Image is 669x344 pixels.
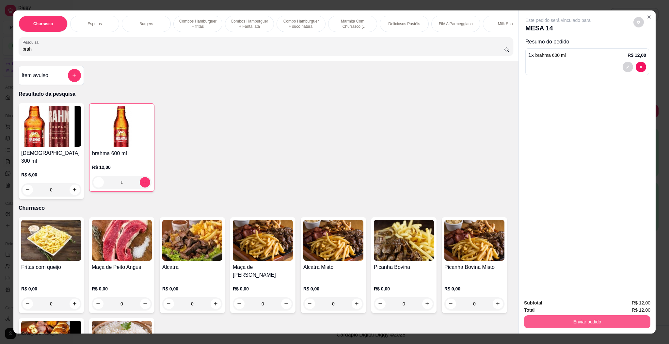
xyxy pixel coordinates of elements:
p: R$ 0,00 [303,286,363,292]
p: MESA 14 [525,24,591,33]
p: R$ 6,00 [21,172,81,178]
img: product-image [374,220,434,261]
p: Resumo do pedido [525,38,649,46]
strong: Subtotal [524,300,542,305]
p: 1 x [528,51,566,59]
p: Espetos [88,21,102,26]
button: decrease-product-quantity [623,62,633,72]
p: R$ 0,00 [233,286,293,292]
p: Milk Shake [498,21,517,26]
strong: Total [524,307,534,313]
p: Churrasco [33,21,53,26]
img: product-image [444,220,504,261]
img: product-image [162,220,222,261]
h4: brahma 600 ml [92,150,151,157]
button: increase-product-quantity [70,185,80,195]
p: R$ 0,00 [92,286,152,292]
button: decrease-product-quantity [23,185,33,195]
h4: Picanha Bovina Misto [444,263,504,271]
p: Burgers [139,21,153,26]
h4: Maça de Peito Angus [92,263,152,271]
span: brahma 600 ml [535,53,565,58]
h4: Alcatra [162,263,222,271]
img: product-image [233,220,293,261]
h4: Maça de [PERSON_NAME] [233,263,293,279]
h4: Fritas com queijo [21,263,81,271]
p: Este pedido será vinculado para [525,17,591,24]
p: R$ 12,00 [628,52,646,58]
button: Enviar pedido [524,315,650,328]
span: R$ 12,00 [632,299,650,306]
button: decrease-product-quantity [93,177,104,188]
p: Combos Hamburguer + Fanta lata [231,19,268,29]
p: Combos Hamburguer + fritas [179,19,217,29]
button: decrease-product-quantity [636,62,646,72]
button: add-separate-item [68,69,81,82]
h4: Alcatra Misto [303,263,363,271]
button: increase-product-quantity [140,177,150,188]
button: Close [644,12,654,22]
p: R$ 0,00 [374,286,434,292]
h4: [DEMOGRAPHIC_DATA] 300 ml [21,149,81,165]
img: product-image [92,220,152,261]
label: Pesquisa [23,40,41,45]
p: R$ 12,00 [92,164,151,171]
p: Combo Hamburguer + suco natural [282,19,320,29]
img: product-image [21,106,81,147]
p: R$ 0,00 [162,286,222,292]
p: Marmita Com Churrasco ( Novidade ) [334,19,372,29]
img: product-image [303,220,363,261]
p: R$ 0,00 [444,286,504,292]
button: decrease-product-quantity [633,17,644,27]
p: Churrasco [19,204,513,212]
span: R$ 12,00 [632,306,650,314]
h4: Picanha Bovina [374,263,434,271]
img: product-image [21,220,81,261]
h4: Item avulso [22,72,48,79]
p: Resultado da pesquisa [19,90,513,98]
p: R$ 0,00 [21,286,81,292]
p: Deliciosos Pastéis [388,21,420,26]
p: Filé A Parmeggiana [439,21,473,26]
input: Pesquisa [23,46,504,52]
img: product-image [92,106,151,147]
